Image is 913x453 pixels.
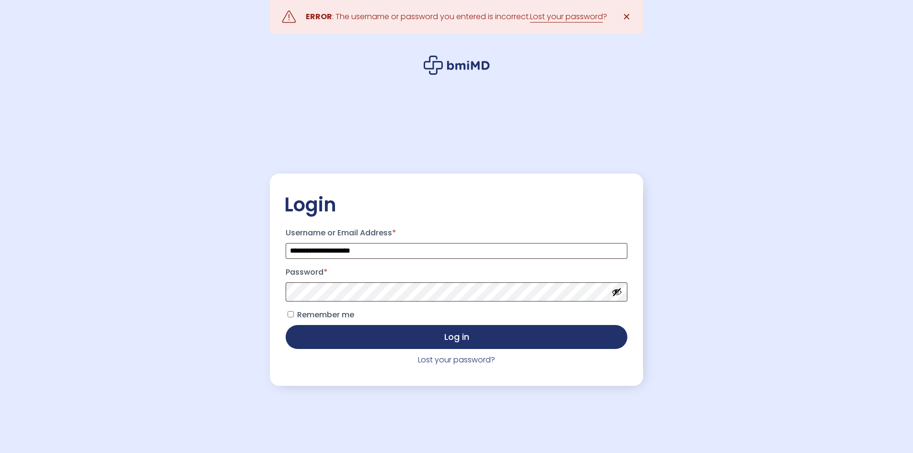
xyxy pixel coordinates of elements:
[286,225,627,241] label: Username or Email Address
[286,265,627,280] label: Password
[286,325,627,349] button: Log in
[306,10,607,23] div: : The username or password you entered is incorrect. ?
[617,7,636,26] a: ✕
[288,311,294,317] input: Remember me
[284,193,629,217] h2: Login
[418,354,495,365] a: Lost your password?
[530,11,603,23] a: Lost your password
[306,11,332,22] strong: ERROR
[297,309,354,320] span: Remember me
[623,10,631,23] span: ✕
[612,287,622,297] button: Show password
